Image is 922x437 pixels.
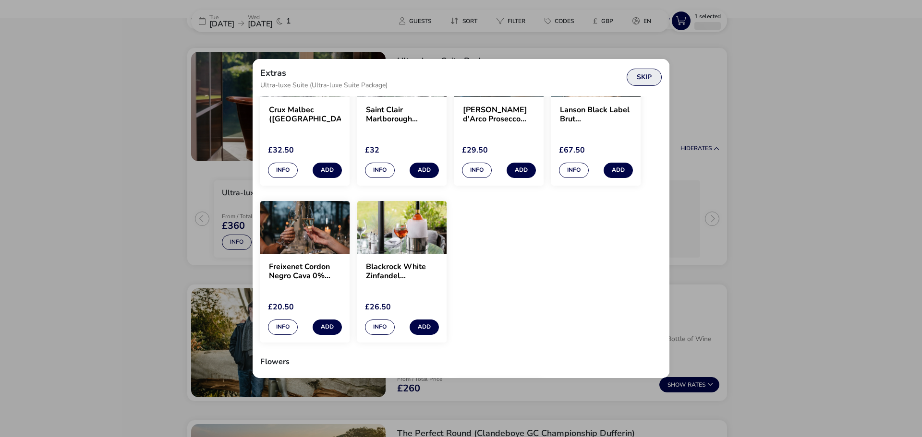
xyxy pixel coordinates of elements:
h2: Saint Clair Marlborough Sauvignon Blanc ([GEOGRAPHIC_DATA]) [366,106,438,124]
button: Add [313,163,342,178]
span: £26.50 [365,302,391,312]
button: Add [604,163,633,178]
button: Info [365,163,395,178]
span: £20.50 [268,302,294,312]
button: Skip [627,69,662,86]
button: Add [410,163,439,178]
h2: [PERSON_NAME] d'Arco Prosecco ([GEOGRAPHIC_DATA]) [463,106,535,124]
h2: Freixenet Cordon Negro Cava 0% ([GEOGRAPHIC_DATA]) [269,262,341,281]
span: £32 [365,145,379,155]
span: £29.50 [462,145,488,155]
h2: Extras [260,69,286,77]
button: Info [559,163,589,178]
h2: Crux Malbec ([GEOGRAPHIC_DATA]) [269,106,341,124]
button: Info [268,319,298,335]
h3: Flowers [260,350,662,373]
button: Add [313,319,342,335]
button: Add [410,319,439,335]
span: Ultra-luxe Suite (Ultra-luxe Suite Package) [260,82,388,89]
button: Info [462,163,492,178]
h2: Blackrock White Zinfandel ([GEOGRAPHIC_DATA]) [366,262,438,281]
div: extras selection modal [253,59,669,378]
span: £67.50 [559,145,585,155]
span: £32.50 [268,145,294,155]
h2: Lanson Black Label Brut ([GEOGRAPHIC_DATA]) [560,106,632,124]
button: Add [507,163,536,178]
button: Info [268,163,298,178]
button: Info [365,319,395,335]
